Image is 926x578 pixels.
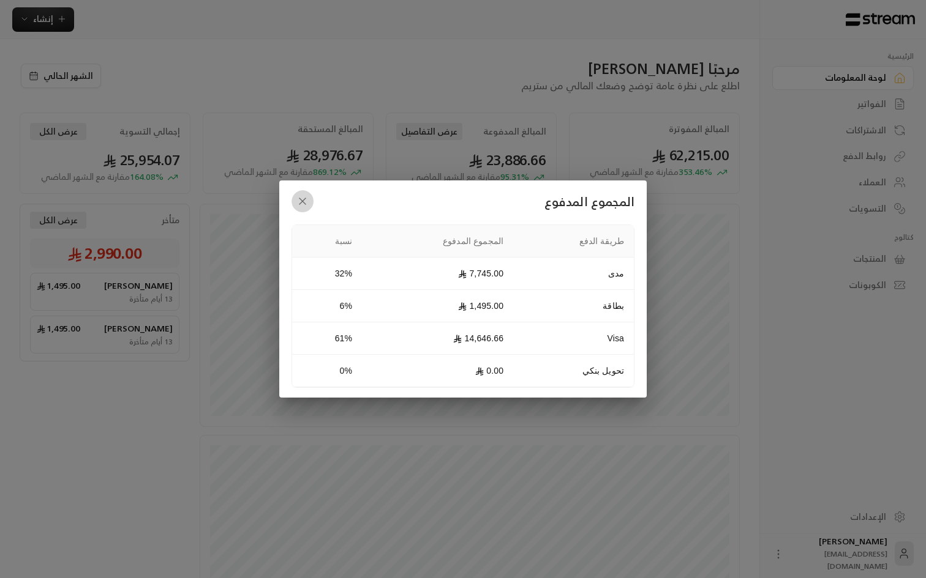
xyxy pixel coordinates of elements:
[362,258,513,290] td: 7,745.00
[513,290,634,322] td: بطاقة
[292,190,634,212] h2: المجموع المدفوع
[292,225,362,258] th: نسبة
[292,322,362,355] td: 61%
[292,258,362,290] td: 32%
[513,355,634,387] td: تحويل بنكي
[362,225,513,258] th: المجموع المدفوع
[292,355,362,387] td: 0%
[362,322,513,355] td: 14,646.66
[362,290,513,322] td: 1,495.00
[362,355,513,387] td: 0.00
[513,225,634,258] th: طريقة الدفع
[513,322,634,355] td: Visa
[513,258,634,290] td: مدى
[292,290,362,322] td: 6%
